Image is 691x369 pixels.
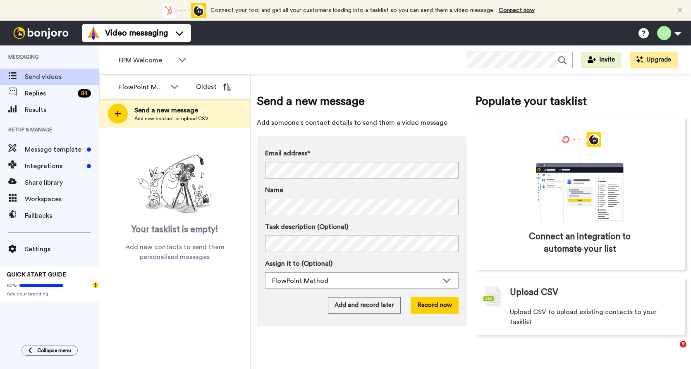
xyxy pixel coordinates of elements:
span: 9 [680,341,686,348]
span: Add new contact or upload CSV [134,115,208,122]
span: Collapse menu [37,347,71,354]
button: Invite [581,52,622,68]
div: 84 [78,89,91,98]
button: Collapse menu [22,345,78,356]
div: Tooltip anchor [92,281,99,289]
div: animation [161,3,206,18]
img: csv-grey.png [483,286,502,307]
div: FlowPoint Method [119,82,166,92]
span: Connect an integration to automate your list [510,231,650,255]
span: QUICK START GUIDE [7,272,66,278]
button: Add and record later [328,297,401,314]
span: Connect your tool and get all your customers loading into a tasklist so you can send them a video... [210,7,495,13]
span: Add someone's contact details to send them a video message [257,118,467,128]
img: bj-logo-header-white.svg [10,27,72,39]
label: Assign it to (Optional) [265,259,459,269]
span: Replies [25,88,74,98]
span: FPM Welcome [119,55,174,65]
span: Send a new message [257,93,467,110]
span: Integrations [25,161,84,171]
span: Your tasklist is empty! [132,224,218,236]
span: Settings [25,244,99,254]
label: Task description (Optional) [265,222,459,232]
iframe: Intercom live chat [663,341,683,361]
span: Upload CSV to upload existing contacts to your tasklist [510,307,677,327]
span: Fallbacks [25,211,99,221]
span: Results [25,105,99,115]
span: 60% [7,282,17,289]
span: Populate your tasklist [475,93,685,110]
span: Message template [25,145,84,155]
div: animation [518,132,642,222]
span: Share library [25,178,99,188]
div: FlowPoint Method [272,276,438,286]
span: Add new contacts to send them personalised messages [112,242,238,262]
span: Upload CSV [510,286,558,299]
button: Record now [411,297,459,314]
a: Connect now [499,7,535,13]
span: Name [265,185,283,195]
button: Upgrade [630,52,678,68]
button: Oldest [190,79,237,95]
label: Email address* [265,148,459,158]
span: Send videos [25,72,99,82]
img: vm-color.svg [87,26,100,40]
span: Send a new message [134,105,208,115]
span: Add your branding [7,290,93,297]
span: Workspaces [25,194,99,204]
img: ready-set-action.png [134,151,216,217]
span: Video messaging [105,27,168,39]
